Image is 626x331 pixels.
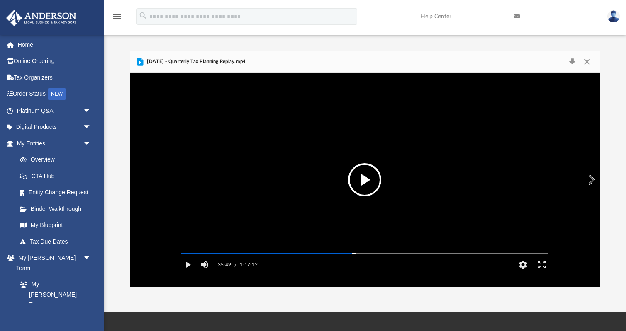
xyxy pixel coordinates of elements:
[12,217,100,234] a: My Blueprint
[179,256,197,273] button: Play
[48,88,66,100] div: NEW
[83,119,100,136] span: arrow_drop_down
[83,102,100,119] span: arrow_drop_down
[83,135,100,152] span: arrow_drop_down
[6,250,100,276] a: My [PERSON_NAME] Teamarrow_drop_down
[580,56,594,68] button: Close
[145,58,246,65] span: [DATE] - Quarterly Tax Planning Replay.mp4
[197,256,212,273] button: Mute
[6,86,104,103] a: Order StatusNEW
[12,184,104,201] a: Entity Change Request
[12,168,104,184] a: CTA Hub
[6,36,104,53] a: Home
[240,256,258,273] label: 1:17:12
[12,233,104,250] a: Tax Due Dates
[175,250,555,256] div: Media Slider
[12,201,104,217] a: Binder Walkthrough
[112,16,122,22] a: menu
[6,53,104,70] a: Online Ordering
[139,11,148,20] i: search
[565,56,580,68] button: Download
[130,73,600,287] div: File preview
[112,12,122,22] i: menu
[6,102,104,119] a: Platinum Q&Aarrow_drop_down
[130,51,600,287] div: Preview
[607,10,620,22] img: User Pic
[6,69,104,86] a: Tax Organizers
[218,256,231,273] label: 35:49
[514,256,532,273] button: Settings
[6,135,104,152] a: My Entitiesarrow_drop_down
[12,276,95,313] a: My [PERSON_NAME] Team
[532,256,551,273] button: Enter fullscreen
[582,168,600,191] button: Next File
[234,256,236,273] span: /
[83,250,100,267] span: arrow_drop_down
[6,119,104,135] a: Digital Productsarrow_drop_down
[12,152,104,168] a: Overview
[4,10,79,26] img: Anderson Advisors Platinum Portal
